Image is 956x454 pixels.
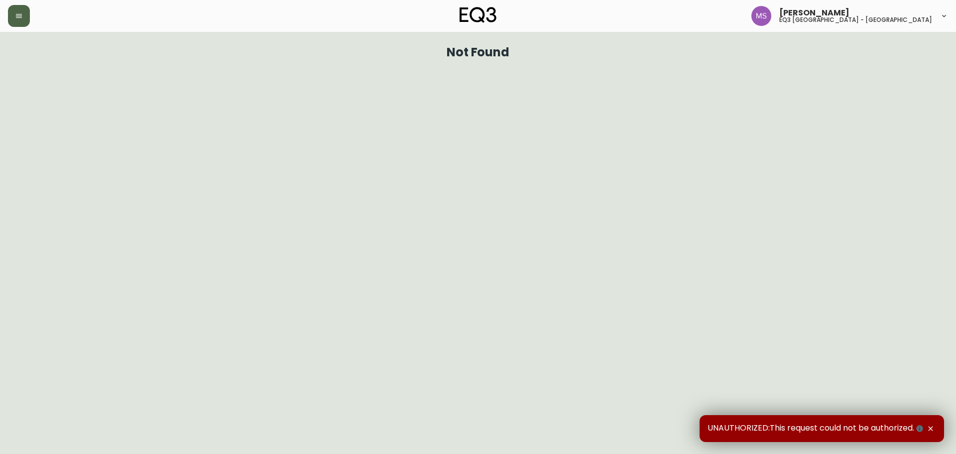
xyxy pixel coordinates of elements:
[779,9,849,17] span: [PERSON_NAME]
[708,423,925,434] span: UNAUTHORIZED:This request could not be authorized.
[447,48,510,57] h1: Not Found
[460,7,496,23] img: logo
[779,17,932,23] h5: eq3 [GEOGRAPHIC_DATA] - [GEOGRAPHIC_DATA]
[751,6,771,26] img: 1b6e43211f6f3cc0b0729c9049b8e7af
